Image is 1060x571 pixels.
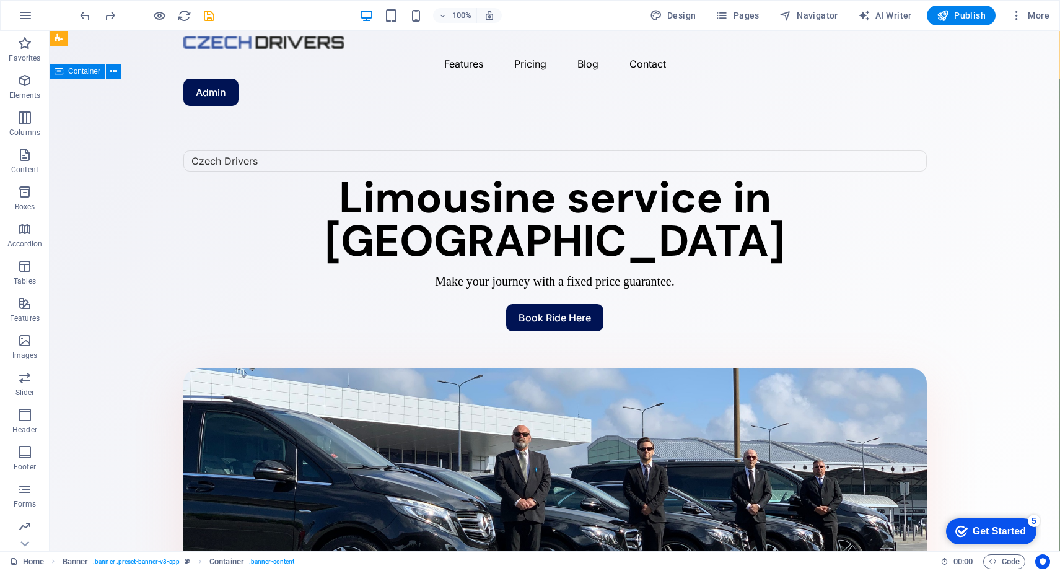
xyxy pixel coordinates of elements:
span: 00 00 [953,554,973,569]
button: reload [177,8,191,23]
p: Images [12,351,38,360]
span: . banner .preset-banner-v3-app [93,554,180,569]
button: Design [645,6,701,25]
p: Tables [14,276,36,286]
span: Pages [716,9,759,22]
button: undo [77,8,92,23]
p: Forms [14,499,36,509]
p: Accordion [7,239,42,249]
span: Click to select. Double-click to edit [63,554,89,569]
div: Design (Ctrl+Alt+Y) [645,6,701,25]
button: Usercentrics [1035,554,1050,569]
i: On resize automatically adjust zoom level to fit chosen device. [484,10,495,21]
i: Redo: Change height (Ctrl+Y, ⌘+Y) [103,9,117,23]
span: More [1010,9,1049,22]
span: Container [68,68,100,75]
div: Get Started 5 items remaining, 0% complete [10,6,100,32]
i: Reload page [177,9,191,23]
i: This element is a customizable preset [185,558,190,565]
span: Navigator [779,9,838,22]
p: Content [11,165,38,175]
span: Click to select. Double-click to edit [209,554,244,569]
button: redo [102,8,117,23]
button: save [201,8,216,23]
span: Design [650,9,696,22]
h6: 100% [452,8,471,23]
button: AI Writer [853,6,917,25]
span: Code [989,554,1020,569]
p: Elements [9,90,41,100]
button: Pages [711,6,764,25]
p: Features [10,313,40,323]
span: . banner-content [249,554,294,569]
button: More [1005,6,1054,25]
p: Footer [14,462,36,472]
p: Boxes [15,202,35,212]
nav: breadcrumb [63,554,295,569]
button: Navigator [774,6,843,25]
button: 100% [433,8,477,23]
div: Get Started [37,14,90,25]
h6: Session time [940,554,973,569]
a: Click to cancel selection. Double-click to open Pages [10,554,44,569]
p: Favorites [9,53,40,63]
p: Slider [15,388,35,398]
span: : [962,557,964,566]
p: Columns [9,128,40,137]
i: Save (Ctrl+S) [202,9,216,23]
button: Code [983,554,1025,569]
span: Publish [937,9,986,22]
div: 5 [92,2,104,15]
i: Undo: Change height (Ctrl+Z) [78,9,92,23]
button: Publish [927,6,996,25]
span: AI Writer [858,9,912,22]
p: Header [12,425,37,435]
